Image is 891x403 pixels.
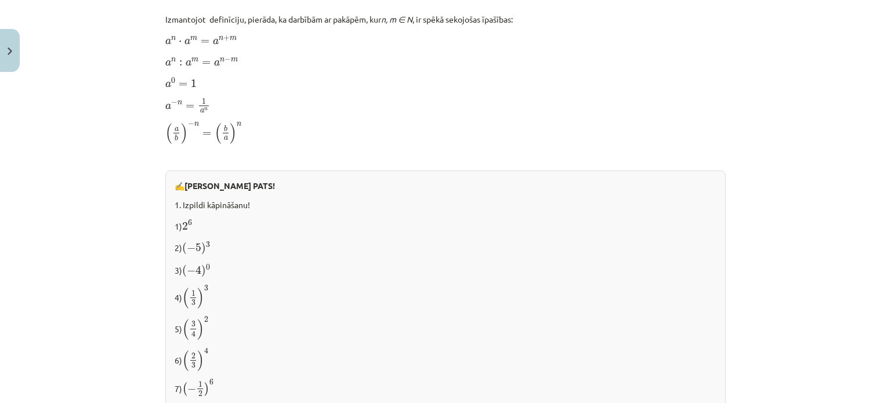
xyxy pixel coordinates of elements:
span: n [178,101,182,106]
span: 1 [202,99,206,104]
span: 2 [198,391,202,397]
span: ) [201,242,206,255]
span: 2 [182,222,188,230]
span: = [202,61,211,66]
span: n [220,58,224,62]
span: ) [204,382,209,396]
span: 0 [171,78,175,83]
span: a [165,104,171,110]
span: ( [182,265,187,277]
p: ✍️ [175,180,716,192]
span: 3 [206,242,210,248]
b: [PERSON_NAME] PATS! [184,180,275,191]
span: n [237,122,241,126]
span: n [194,122,199,126]
span: a [213,39,219,45]
span: 2 [204,317,208,322]
span: n [219,37,223,41]
span: − [187,267,195,275]
span: ) [197,319,204,340]
span: n [171,58,176,62]
span: ) [201,265,206,277]
span: ( [182,382,187,396]
span: 4 [191,331,195,337]
span: ( [165,123,172,144]
span: − [224,57,231,63]
span: ( [182,242,187,255]
span: 4 [195,266,201,274]
p: 6) [175,347,716,372]
span: 6 [209,379,213,385]
p: 1) [175,218,716,233]
span: m [190,37,197,41]
span: 3 [191,300,195,306]
span: 2 [191,353,195,359]
span: = [202,132,211,136]
p: 2) [175,239,716,255]
span: − [188,121,194,127]
p: 7) [175,379,716,397]
span: ( [215,123,222,144]
span: ⋅ [179,41,182,44]
span: m [191,58,198,62]
p: 1. Izpildi kāpināšanu! [175,199,716,211]
span: a [184,39,190,45]
span: − [187,244,195,252]
span: 3 [204,285,208,291]
span: + [223,35,230,41]
span: ) [197,288,204,308]
span: b [175,135,178,141]
span: m [230,37,237,41]
span: 3 [191,362,195,368]
span: a [214,60,220,66]
p: Izmantojot definīciju, pierāda, ka darbībām ar pakāpēm, kur , ir spēkā sekojošas īpašības: [165,13,726,26]
span: n [204,108,208,111]
span: 4 [204,348,208,354]
span: m [231,58,238,62]
span: − [187,385,196,393]
span: 5 [195,244,201,252]
span: ) [230,123,237,144]
span: 0 [206,264,210,270]
p: 5) [175,316,716,340]
span: 1 [191,79,197,88]
span: a [165,82,171,88]
span: a [165,39,171,45]
span: a [224,136,228,140]
span: a [200,109,204,113]
span: a [175,128,179,132]
p: 3) [175,262,716,278]
span: ( [182,319,189,340]
span: n [171,37,176,41]
p: 4) [175,285,716,309]
span: = [201,39,209,44]
span: a [186,60,191,66]
span: 3 [191,321,195,327]
span: ( [182,350,189,371]
span: − [171,100,178,106]
span: = [186,104,194,109]
img: icon-close-lesson-0947bae3869378f0d4975bcd49f059093ad1ed9edebbc8119c70593378902aed.svg [8,48,12,55]
span: 1 [191,291,195,296]
span: a [165,60,171,66]
span: b [224,125,227,132]
em: n, m ∈ N [381,14,412,24]
span: ) [197,350,204,371]
span: 6 [188,220,192,226]
span: 1 [198,382,202,387]
span: ( [182,288,189,308]
span: : [179,60,182,66]
span: ) [181,123,188,144]
span: = [179,82,187,87]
